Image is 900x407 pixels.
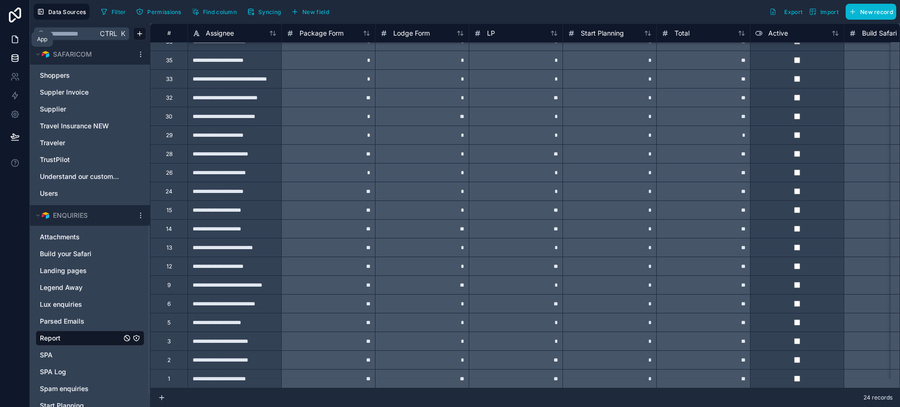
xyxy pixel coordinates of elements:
[166,132,172,139] div: 29
[806,4,842,20] button: Import
[167,356,171,364] div: 2
[36,152,144,167] div: TrustPilot
[40,71,70,80] span: Shoppers
[244,5,288,19] a: Syncing
[97,5,129,19] button: Filter
[36,186,144,201] div: Users
[820,8,839,15] span: Import
[40,104,121,114] a: Supplier
[846,4,896,20] button: New record
[487,29,495,38] span: LP
[36,169,144,184] div: Understand our customers
[40,266,87,275] span: Landing pages
[48,8,86,15] span: Data Sources
[244,5,284,19] button: Syncing
[37,36,47,43] div: App
[34,48,133,61] button: Airtable LogoSAFARICOM
[133,5,184,19] button: Permissions
[784,8,802,15] span: Export
[167,281,171,289] div: 9
[166,150,172,158] div: 28
[36,331,144,346] div: Report
[36,263,144,278] div: Landing pages
[167,319,171,326] div: 5
[133,5,188,19] a: Permissions
[40,249,121,259] a: Build your Safari
[157,30,180,37] div: #
[302,8,329,15] span: New field
[167,338,171,345] div: 3
[166,169,172,177] div: 26
[288,5,332,19] button: New field
[166,263,172,270] div: 12
[36,102,144,117] div: Supplier
[206,29,234,38] span: Assignee
[40,172,121,181] a: Understand our customers
[40,317,121,326] a: Parsed Emails
[40,300,121,309] a: Lux enquiries
[40,138,121,148] a: Traveler
[40,189,58,198] span: Users
[166,57,172,64] div: 35
[120,30,126,37] span: K
[40,189,121,198] a: Users
[258,8,281,15] span: Syncing
[40,71,121,80] a: Shoppers
[40,283,121,292] a: Legend Away
[40,155,121,164] a: TrustPilot
[36,280,144,295] div: Legend Away
[40,155,70,164] span: TrustPilot
[36,135,144,150] div: Traveler
[166,75,172,83] div: 33
[842,4,896,20] a: New record
[860,8,893,15] span: New record
[40,232,80,242] span: Attachments
[393,29,430,38] span: Lodge Form
[40,88,89,97] span: Suppler Invoice
[36,118,144,133] div: Travel Insurance NEW
[36,381,144,396] div: Spam enquiries
[36,246,144,261] div: Build your Safari
[34,4,90,20] button: Data Sources
[40,333,60,343] span: Report
[147,8,181,15] span: Permissions
[300,29,344,38] span: Package Form
[166,94,172,102] div: 32
[53,211,88,220] span: ENQUIRIES
[36,297,144,312] div: Lux enquiries
[40,266,121,275] a: Landing pages
[40,350,52,360] span: SPA
[40,384,89,393] span: Spam enquiries
[40,121,121,131] a: Travel Insurance NEW
[36,314,144,329] div: Parsed Emails
[40,317,84,326] span: Parsed Emails
[36,364,144,379] div: SPA Log
[40,300,82,309] span: Lux enquiries
[112,8,126,15] span: Filter
[99,28,118,39] span: Ctrl
[40,384,121,393] a: Spam enquiries
[36,229,144,244] div: Attachments
[36,348,144,363] div: SPA
[42,51,49,58] img: Airtable Logo
[34,209,133,222] button: Airtable LogoENQUIRIES
[40,249,91,259] span: Build your Safari
[166,225,172,233] div: 14
[863,394,892,401] span: 24 records
[768,29,788,38] span: Active
[168,375,170,383] div: 1
[166,207,172,214] div: 15
[40,138,65,148] span: Traveler
[40,232,121,242] a: Attachments
[862,29,897,38] span: Build Safari
[40,367,66,377] span: SPA Log
[165,113,172,120] div: 30
[40,283,82,292] span: Legend Away
[203,8,237,15] span: Find column
[40,367,121,377] a: SPA Log
[188,5,240,19] button: Find column
[36,85,144,100] div: Suppler Invoice
[40,104,66,114] span: Supplier
[40,121,109,131] span: Travel Insurance NEW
